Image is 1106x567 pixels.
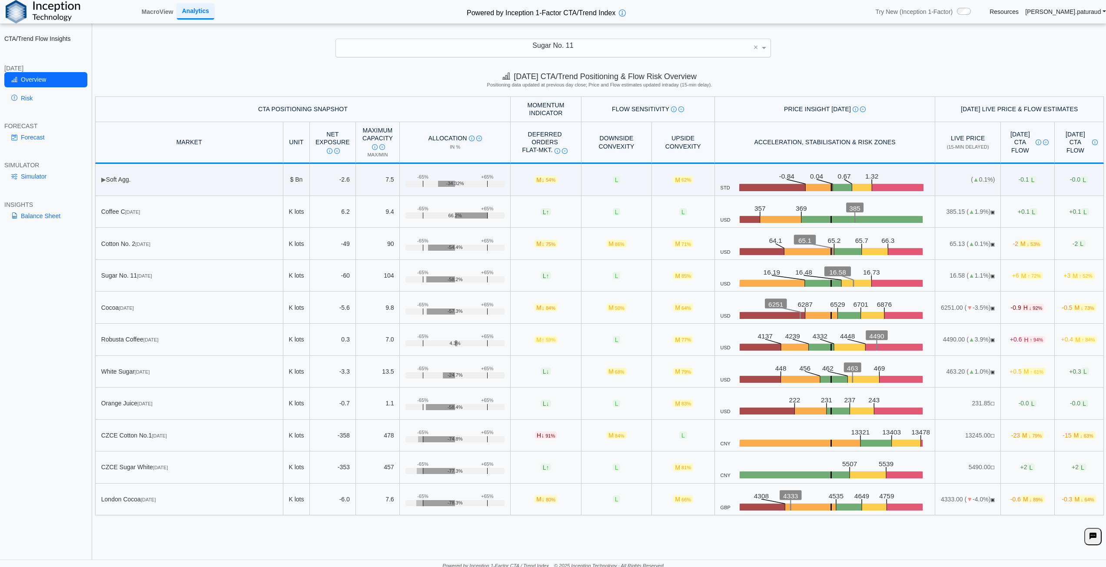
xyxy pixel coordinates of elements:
span: OPEN: Market session is currently open. [990,209,995,215]
text: 4137 [758,332,773,340]
div: Orange Juice [101,399,277,407]
div: Net Exposure [316,130,350,154]
span: ↓ [541,240,545,247]
span: USD [721,281,731,287]
th: Momentum Indicator [511,96,582,122]
span: OPEN: Market session is currently open. [990,369,995,375]
div: -65% [417,302,428,308]
text: 1.32 [865,172,878,180]
span: ↓ 92% [1029,305,1043,311]
span: 83% [681,401,691,406]
span: L [613,336,621,343]
td: $ Bn [283,164,310,196]
span: [DATE] [137,273,152,279]
span: -24.7% [448,372,463,378]
td: -5.6 [310,292,355,324]
div: +65% [481,398,493,403]
td: 65.13 ( 0.1%) [935,228,1001,260]
text: 4332 [813,332,827,340]
div: -65% [417,270,428,275]
text: 13321 [851,428,870,435]
span: L [1030,208,1037,216]
span: -23 [1011,431,1044,439]
div: -65% [417,174,428,180]
div: Sugar No. 11 [101,272,277,279]
span: M [606,240,627,247]
span: L [613,208,621,216]
td: Soft Agg. [95,164,283,196]
span: [DATE] [143,337,159,342]
div: -65% [417,238,428,244]
text: 13478 [912,428,931,435]
th: Live Price [935,122,1001,164]
span: ↓ [546,400,549,407]
td: K lots [283,451,310,484]
img: Info [372,144,378,150]
text: 0.67 [837,172,850,180]
span: ↓ 73% [1081,305,1094,311]
div: [DATE] [4,64,87,72]
div: +65% [481,270,493,275]
div: FORECAST [4,122,87,130]
span: USD [721,409,731,414]
span: ↓ 79% [1029,433,1042,438]
span: +6 [1012,272,1043,279]
td: 6.2 [310,196,355,228]
th: Acceleration, Stabilisation & Risk Zones [715,122,935,164]
span: L [541,208,551,216]
span: ↑ 52% [1079,273,1093,279]
td: 0.3 [310,324,355,356]
span: +0.5 [1010,368,1046,375]
span: ↑ 84% [1082,337,1095,342]
text: 66.3 [882,236,895,244]
span: M [673,368,693,375]
span: [DATE] [135,369,150,375]
span: 64% [681,305,691,311]
span: -15 [1063,431,1095,439]
span: ↓ [541,432,544,439]
th: Downside Convexity [581,122,651,164]
span: [DATE] [137,401,153,406]
span: -0.0 [1070,176,1088,183]
span: ↑ 72% [1028,273,1041,279]
span: NO FEED: Live data feed not provided for this market. [990,433,995,438]
td: 463.20 ( 1.0%) [935,356,1001,388]
span: ↑ [546,208,549,215]
span: L [1081,368,1089,375]
span: -58.2% [448,277,463,282]
img: Read More [379,144,385,150]
h5: Positioning data updated at previous day close; Price and Flow estimates updated intraday (15-min... [98,82,1101,88]
span: M [1073,336,1097,343]
span: M [1022,368,1046,375]
span: 54% [546,177,555,182]
td: -3.3 [310,356,355,388]
td: 13.5 [356,356,400,388]
td: -60 [310,260,355,292]
span: ▶ [101,176,106,183]
span: -0.5 [1062,304,1096,311]
span: L [613,176,621,183]
span: × [754,43,758,51]
text: 65.2 [828,236,841,244]
span: USD [721,249,731,255]
span: ↓ [541,176,545,183]
td: -0.7 [310,388,355,420]
span: M [1019,272,1043,279]
span: M [606,304,627,311]
span: NO FEED: Live data feed not provided for this market. [990,401,995,406]
span: OPEN: Market session is currently open. [990,273,995,279]
td: 1.1 [356,388,400,420]
td: K lots [283,260,310,292]
td: K lots [283,228,310,260]
th: [DATE] Live Price & Flow Estimates [935,96,1104,122]
td: K lots [283,356,310,388]
span: L [1029,176,1037,183]
span: Try New (Inception 1-Factor) [876,8,953,16]
text: 385 [850,205,861,212]
span: M [606,431,627,439]
span: -57.3% [448,308,463,314]
span: OPEN: Market session is currently open. [990,305,995,311]
span: 84% [546,305,555,311]
div: CZCE Cotton No.1 [101,431,277,439]
img: Info [671,106,677,112]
